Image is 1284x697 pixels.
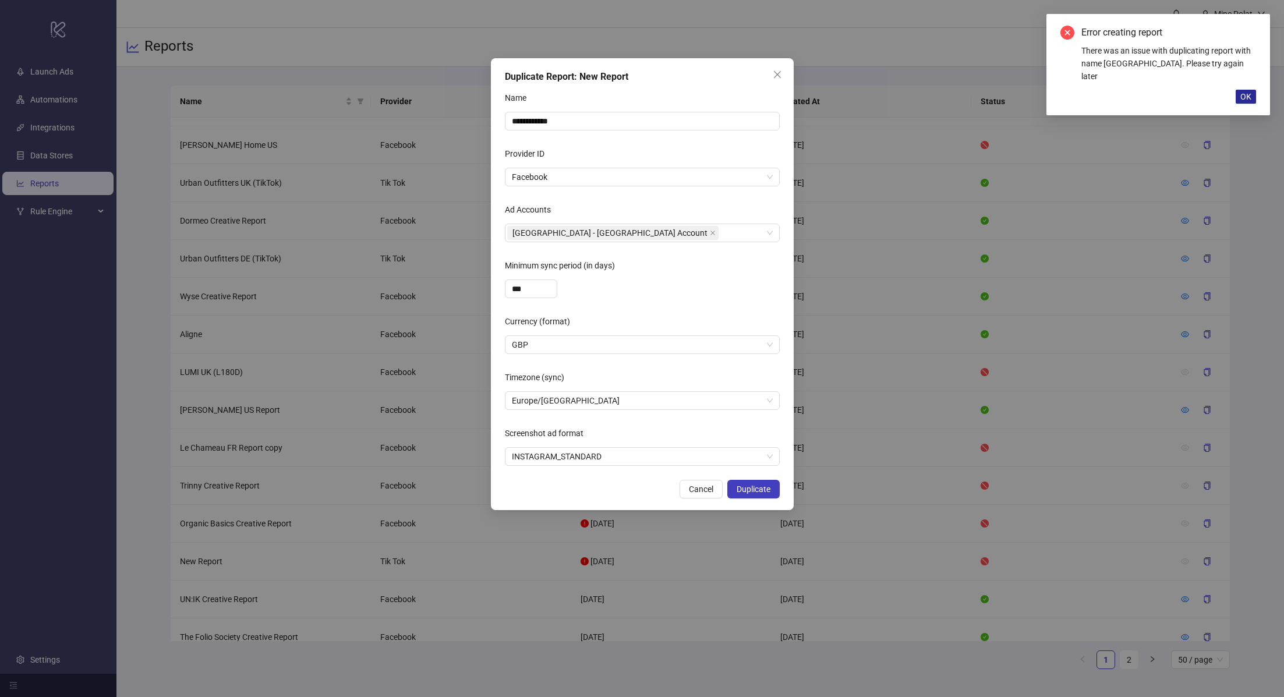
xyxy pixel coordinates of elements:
[1081,44,1256,83] div: There was an issue with duplicating report with name [GEOGRAPHIC_DATA]. Please try again later
[1060,26,1074,40] span: close-circle
[689,484,713,494] span: Cancel
[512,448,773,465] span: INSTAGRAM_STANDARD
[512,227,708,239] span: [GEOGRAPHIC_DATA] - [GEOGRAPHIC_DATA] Account
[1236,90,1256,104] button: OK
[505,144,552,163] label: Provider ID
[505,200,558,219] label: Ad Accounts
[710,230,716,236] span: close
[512,392,773,409] span: Europe/London
[1243,26,1256,38] a: Close
[680,480,723,498] button: Cancel
[768,65,787,84] button: Close
[512,168,773,186] span: Facebook
[1240,92,1251,101] span: OK
[737,484,770,494] span: Duplicate
[1081,26,1256,40] div: Error creating report
[505,70,780,84] div: Duplicate Report: New Report
[512,336,773,353] span: GBP
[507,226,719,240] span: River Island - UK Account
[505,256,622,275] label: Minimum sync period (in days)
[505,312,578,331] label: Currency (format)
[505,424,591,443] label: Screenshot ad format
[505,280,557,298] input: Minimum sync period (in days)
[505,89,534,107] label: Name
[773,70,782,79] span: close
[505,368,572,387] label: Timezone (sync)
[505,112,780,130] input: Name
[727,480,780,498] button: Duplicate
